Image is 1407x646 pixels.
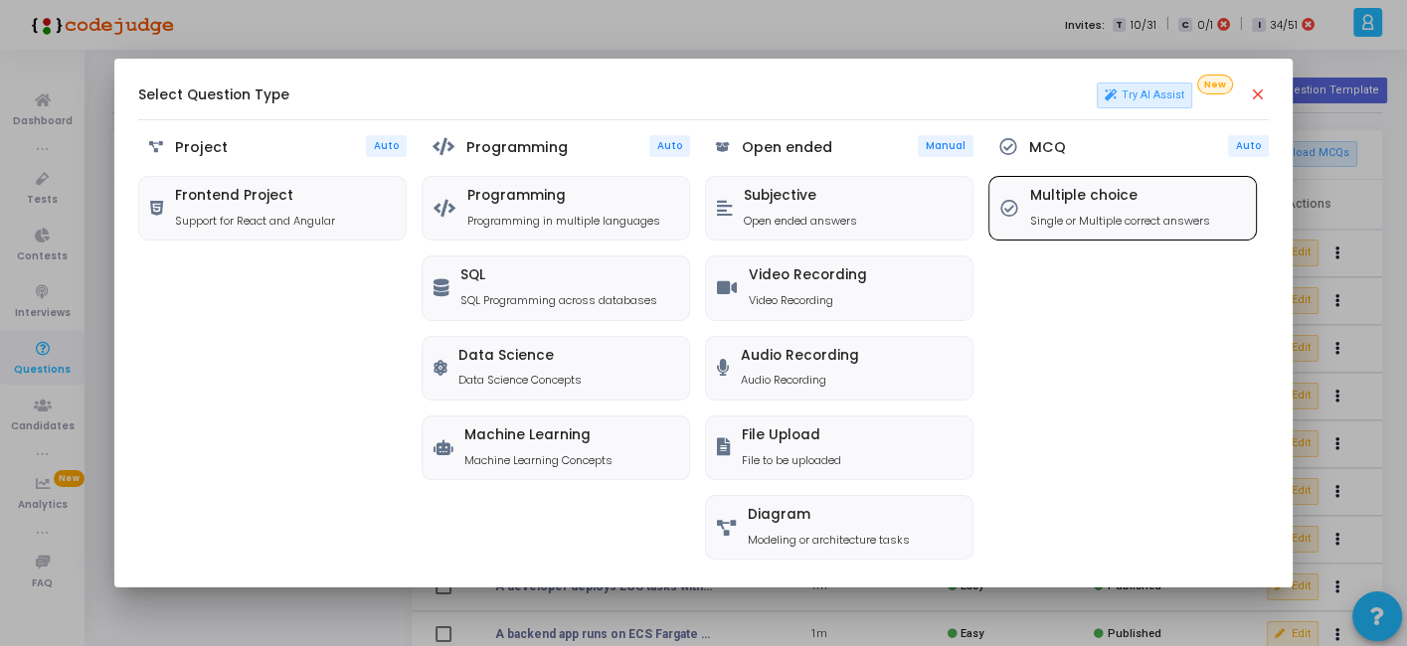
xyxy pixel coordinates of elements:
span: Manual [926,139,966,152]
h5: SQL [460,267,657,284]
p: Video Recording [749,292,867,309]
h5: Open ended [742,139,832,156]
h5: Frontend Project [175,188,335,205]
h5: Audio Recording [741,348,859,365]
p: SQL Programming across databases [460,292,657,309]
p: Support for React and Angular [175,213,335,230]
p: Data Science Concepts [458,372,582,389]
h5: Data Science [458,348,582,365]
h5: Programming [466,139,568,156]
p: Single or Multiple correct answers [1030,213,1210,230]
p: File to be uploaded [742,452,841,469]
p: Programming in multiple languages [467,213,660,230]
h5: Machine Learning [464,427,613,444]
h5: Project [175,139,228,156]
h5: Video Recording [749,267,867,284]
h5: Multiple choice [1030,188,1210,205]
p: Open ended answers [744,213,857,230]
p: Audio Recording [741,372,859,389]
mat-icon: close [1249,85,1269,105]
span: New [1197,75,1232,95]
p: Modeling or architecture tasks [748,532,910,549]
h5: File Upload [742,427,841,444]
a: Try AI Assist [1097,82,1192,108]
h5: MCQ [1029,139,1066,156]
h5: Select Question Type [138,87,289,104]
p: Machine Learning Concepts [464,452,613,469]
h5: Diagram [748,507,910,524]
h5: Programming [467,188,660,205]
span: Auto [374,139,399,152]
h5: Subjective [744,188,857,205]
span: Auto [1236,139,1261,152]
span: Auto [657,139,682,152]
